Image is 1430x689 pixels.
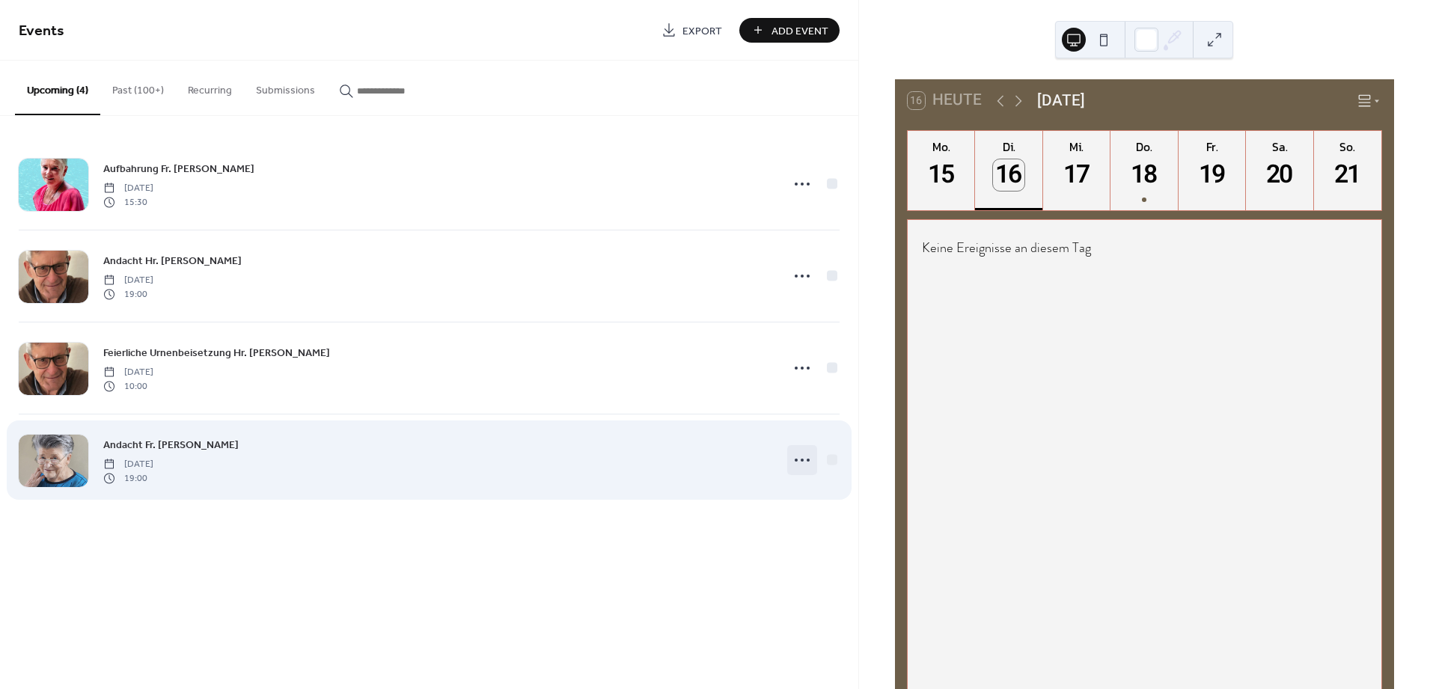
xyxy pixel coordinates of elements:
[980,138,1038,156] div: Di.
[103,287,153,301] span: 19:00
[771,23,828,39] span: Add Event
[975,131,1042,210] button: Di.16
[103,195,153,209] span: 15:30
[103,344,330,361] a: Feierliche Urnenbeisetzung Hr. [PERSON_NAME]
[1264,159,1295,191] div: 20
[1332,159,1363,191] div: 21
[103,379,153,393] span: 10:00
[103,366,153,379] span: [DATE]
[1179,131,1246,210] button: Fr.19
[1110,131,1178,210] button: Do.18
[650,18,733,43] a: Export
[908,131,975,210] button: Mo.15
[1250,138,1309,156] div: Sa.
[103,436,239,453] a: Andacht Fr. [PERSON_NAME]
[682,23,722,39] span: Export
[912,138,971,156] div: Mo.
[103,274,153,287] span: [DATE]
[1197,159,1228,191] div: 19
[176,61,244,114] button: Recurring
[1043,131,1110,210] button: Mi.17
[15,61,100,115] button: Upcoming (4)
[103,160,254,177] a: Aufbahrung Fr. [PERSON_NAME]
[103,471,153,485] span: 19:00
[1183,138,1241,156] div: Fr.
[1061,159,1093,191] div: 17
[103,252,242,269] a: Andacht Hr. [PERSON_NAME]
[244,61,327,114] button: Submissions
[103,162,254,177] span: Aufbahrung Fr. [PERSON_NAME]
[19,16,64,46] span: Events
[100,61,176,114] button: Past (100+)
[1246,131,1313,210] button: Sa.20
[1115,138,1173,156] div: Do.
[103,458,153,471] span: [DATE]
[1037,89,1085,112] div: [DATE]
[993,159,1024,191] div: 16
[103,182,153,195] span: [DATE]
[926,159,957,191] div: 15
[103,254,242,269] span: Andacht Hr. [PERSON_NAME]
[910,227,1379,268] div: Keine Ereignisse an diesem Tag
[103,346,330,361] span: Feierliche Urnenbeisetzung Hr. [PERSON_NAME]
[1048,138,1106,156] div: Mi.
[1314,131,1381,210] button: So.21
[1319,138,1377,156] div: So.
[1128,159,1160,191] div: 18
[103,438,239,453] span: Andacht Fr. [PERSON_NAME]
[739,18,840,43] button: Add Event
